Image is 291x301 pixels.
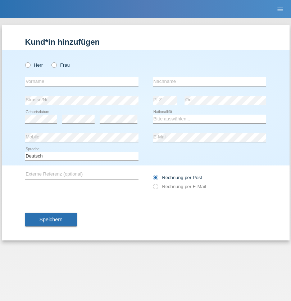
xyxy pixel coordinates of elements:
label: Herr [25,62,43,68]
input: Herr [25,62,30,67]
h1: Kund*in hinzufügen [25,37,266,47]
span: Speichern [40,217,63,222]
button: Speichern [25,213,77,226]
i: menu [277,6,284,13]
input: Rechnung per Post [153,175,158,184]
label: Rechnung per Post [153,175,202,180]
label: Rechnung per E-Mail [153,184,206,189]
a: menu [273,7,287,11]
input: Rechnung per E-Mail [153,184,158,193]
label: Frau [51,62,70,68]
input: Frau [51,62,56,67]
